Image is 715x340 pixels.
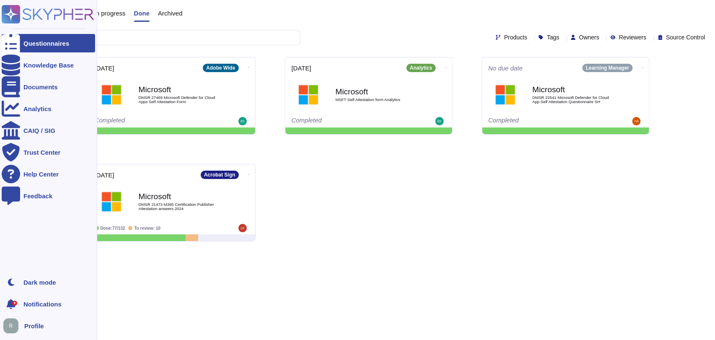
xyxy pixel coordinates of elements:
[134,10,150,16] span: Done
[95,65,114,71] span: [DATE]
[23,279,56,285] div: Dark mode
[632,117,640,125] img: user
[139,96,222,104] span: DMSR 27469 Microsoft Defender for Cloud Apps Self Attestation Form
[2,317,24,335] button: user
[101,84,122,105] img: Logo
[23,62,74,68] div: Knowledge Base
[23,40,69,47] div: Questionnaires
[3,318,18,333] img: user
[238,117,247,125] img: user
[23,127,55,134] div: CAIQ / SIG
[2,78,95,96] a: Documents
[23,301,62,307] span: Notifications
[579,34,599,40] span: Owners
[24,323,44,329] span: Profile
[298,84,319,105] img: Logo
[23,193,52,199] div: Feedback
[23,84,58,90] div: Documents
[666,34,705,40] span: Source Control
[547,34,559,40] span: Tags
[95,172,114,178] span: [DATE]
[23,106,52,112] div: Analytics
[619,34,646,40] span: Reviewers
[2,187,95,205] a: Feedback
[504,34,527,40] span: Products
[488,65,523,71] span: No due date
[139,192,222,200] b: Microsoft
[201,171,239,179] div: Acrobat Sign
[2,34,95,52] a: Questionnaires
[336,88,419,96] b: Microsoft
[101,226,125,231] span: Done: 77/132
[158,10,182,16] span: Archived
[134,226,160,231] span: To review: 10
[2,143,95,161] a: Trust Center
[23,149,60,156] div: Trust Center
[495,84,516,105] img: Logo
[336,98,419,102] span: MSFT Self Attestation form Analytics
[532,86,616,93] b: Microsoft
[2,56,95,74] a: Knowledge Base
[101,191,122,212] img: Logo
[488,117,591,125] div: Completed
[2,99,95,118] a: Analytics
[139,86,222,93] b: Microsoft
[33,30,292,45] input: Search by keywords
[435,117,444,125] img: user
[2,121,95,140] a: CAIQ / SIG
[94,10,125,16] span: In progress
[238,224,247,232] img: user
[95,117,197,125] div: Completed
[292,117,394,125] div: Completed
[406,64,435,72] div: Analytics
[139,202,222,210] span: DMSR 21473 M365 Certification Publisher Attestation answers 2024
[203,64,238,72] div: Adobe Wide
[2,165,95,183] a: Help Center
[532,96,616,104] span: DMSR 22541 Microsoft Defender for Cloud App Self Attestation Questionnaire SH
[23,171,59,177] div: Help Center
[292,65,311,71] span: [DATE]
[12,301,17,306] div: 9
[582,64,632,72] div: Learning Manager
